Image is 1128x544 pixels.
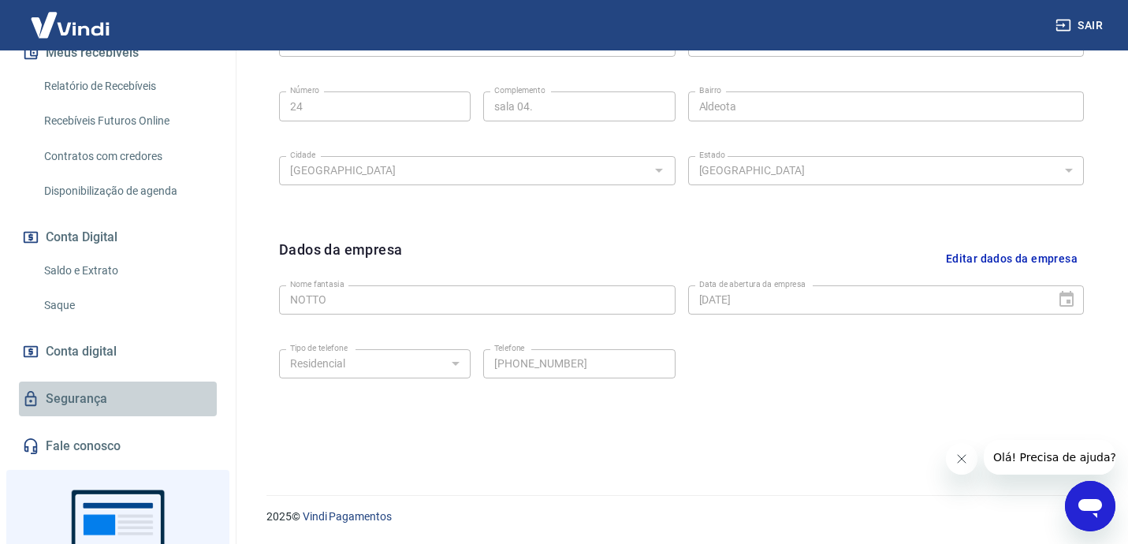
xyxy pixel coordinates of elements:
input: DD/MM/YYYY [688,285,1045,315]
button: Meus recebíveis [19,35,217,70]
a: Disponibilização de agenda [38,175,217,207]
label: Telefone [494,342,525,354]
span: Conta digital [46,341,117,363]
h6: Dados da empresa [279,239,402,279]
label: Número [290,84,319,96]
p: 2025 © [266,509,1090,525]
a: Saldo e Extrato [38,255,217,287]
label: Bairro [699,84,721,96]
a: Conta digital [19,334,217,369]
iframe: Botão para abrir a janela de mensagens [1065,481,1115,531]
a: Segurança [19,382,217,416]
label: Nome fantasia [290,278,344,290]
span: Olá! Precisa de ajuda? [9,11,132,24]
label: Estado [699,149,725,161]
input: Digite aqui algumas palavras para buscar a cidade [284,161,645,181]
label: Cidade [290,149,315,161]
a: Fale conosco [19,429,217,464]
iframe: Fechar mensagem [946,443,977,475]
button: Sair [1052,11,1109,40]
label: Data de abertura da empresa [699,278,806,290]
label: Complemento [494,84,545,96]
a: Relatório de Recebíveis [38,70,217,102]
a: Contratos com credores [38,140,217,173]
label: Tipo de telefone [290,342,348,354]
a: Recebíveis Futuros Online [38,105,217,137]
button: Conta Digital [19,220,217,255]
a: Vindi Pagamentos [303,510,392,523]
a: Saque [38,289,217,322]
iframe: Mensagem da empresa [984,440,1115,475]
img: Vindi [19,1,121,49]
button: Editar dados da empresa [940,239,1084,279]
